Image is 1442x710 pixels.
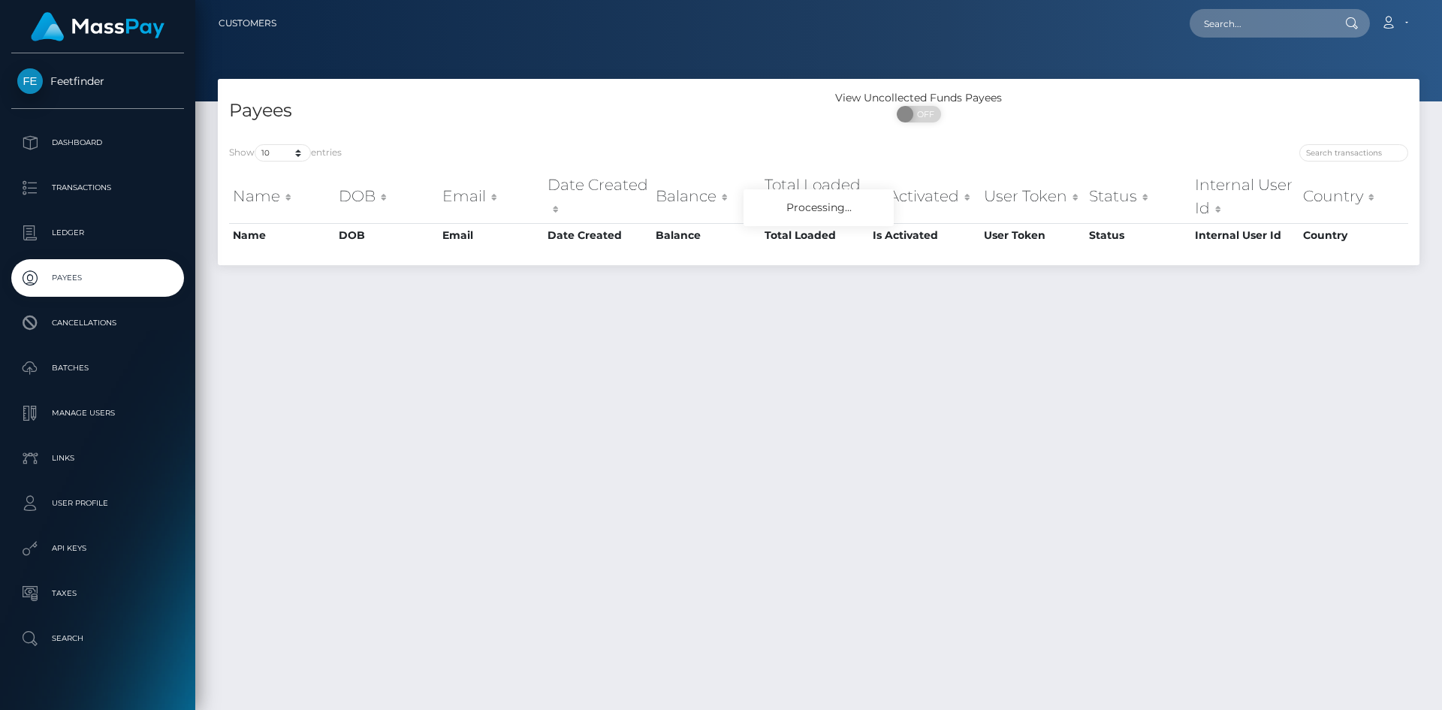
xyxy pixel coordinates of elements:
a: Taxes [11,575,184,612]
p: Taxes [17,582,178,605]
a: Payees [11,259,184,297]
input: Search... [1190,9,1331,38]
a: Ledger [11,214,184,252]
th: Date Created [544,170,653,223]
p: API Keys [17,537,178,560]
input: Search transactions [1299,144,1408,162]
a: User Profile [11,485,184,522]
th: Country [1299,223,1408,247]
div: Processing... [744,189,894,226]
a: Manage Users [11,394,184,432]
p: Cancellations [17,312,178,334]
th: Balance [652,223,761,247]
th: Email [439,223,544,247]
p: Manage Users [17,402,178,424]
span: Feetfinder [11,74,184,88]
a: Transactions [11,169,184,207]
th: Status [1085,223,1191,247]
th: Date Created [544,223,653,247]
th: Is Activated [869,223,980,247]
a: Dashboard [11,124,184,162]
p: Links [17,447,178,470]
th: Name [229,170,335,223]
label: Show entries [229,144,342,162]
th: DOB [335,170,439,223]
th: Email [439,170,544,223]
select: Showentries [255,144,311,162]
th: Total Loaded [761,223,869,247]
th: Status [1085,170,1191,223]
th: Total Loaded [761,170,869,223]
a: API Keys [11,530,184,567]
p: Transactions [17,177,178,199]
th: User Token [980,223,1085,247]
th: Internal User Id [1191,170,1299,223]
a: Search [11,620,184,657]
th: User Token [980,170,1085,223]
div: View Uncollected Funds Payees [819,90,1019,106]
span: OFF [905,106,943,122]
p: Ledger [17,222,178,244]
a: Links [11,440,184,477]
th: Is Activated [869,170,980,223]
th: Country [1299,170,1408,223]
th: Balance [652,170,761,223]
img: Feetfinder [17,68,43,94]
img: MassPay Logo [31,12,164,41]
a: Cancellations [11,304,184,342]
th: DOB [335,223,439,247]
p: Payees [17,267,178,289]
th: Name [229,223,335,247]
h4: Payees [229,98,807,124]
p: Dashboard [17,131,178,154]
p: Search [17,627,178,650]
th: Internal User Id [1191,223,1299,247]
a: Batches [11,349,184,387]
a: Customers [219,8,276,39]
p: User Profile [17,492,178,515]
p: Batches [17,357,178,379]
